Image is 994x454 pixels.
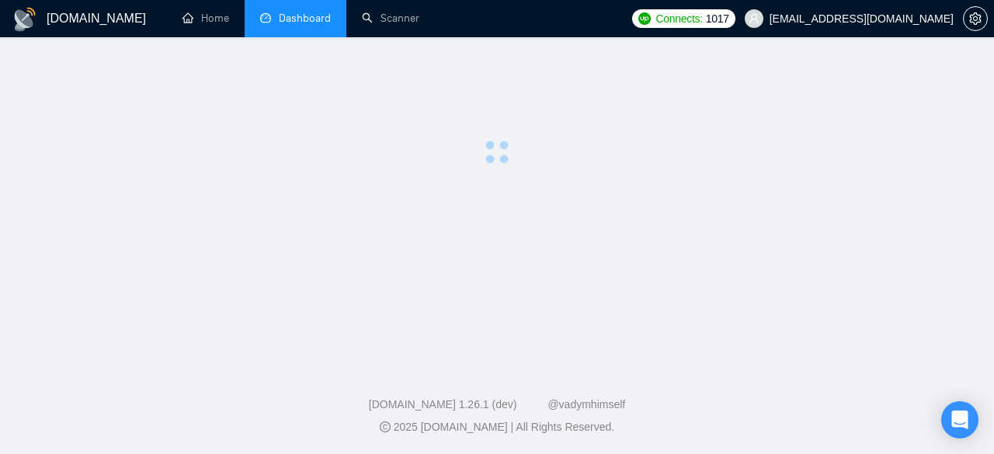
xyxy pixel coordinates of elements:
[547,398,625,411] a: @vadymhimself
[380,421,391,432] span: copyright
[749,13,759,24] span: user
[706,10,729,27] span: 1017
[362,12,419,25] a: searchScanner
[964,12,987,25] span: setting
[12,7,37,32] img: logo
[638,12,651,25] img: upwork-logo.png
[941,401,978,438] div: Open Intercom Messenger
[279,12,331,25] span: Dashboard
[963,12,988,25] a: setting
[182,12,229,25] a: homeHome
[12,419,982,435] div: 2025 [DOMAIN_NAME] | All Rights Reserved.
[963,6,988,31] button: setting
[260,12,271,23] span: dashboard
[369,398,517,411] a: [DOMAIN_NAME] 1.26.1 (dev)
[655,10,702,27] span: Connects:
